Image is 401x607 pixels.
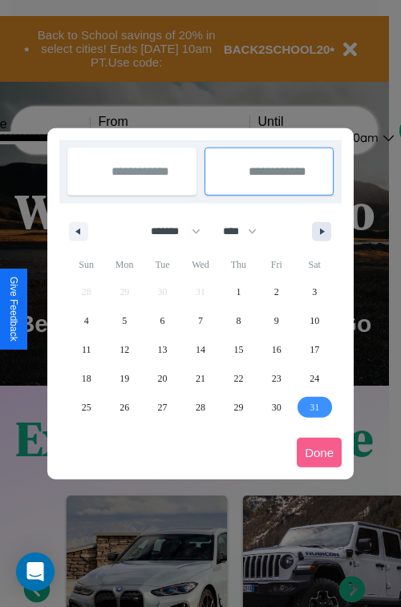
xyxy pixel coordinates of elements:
[274,277,279,306] span: 2
[67,335,105,364] button: 11
[105,393,143,422] button: 26
[310,364,319,393] span: 24
[144,335,181,364] button: 13
[312,277,317,306] span: 3
[296,393,334,422] button: 31
[310,335,319,364] span: 17
[257,252,295,277] span: Fri
[257,277,295,306] button: 2
[181,335,219,364] button: 14
[67,393,105,422] button: 25
[160,306,165,335] span: 6
[272,393,282,422] span: 30
[196,364,205,393] span: 21
[105,335,143,364] button: 12
[196,393,205,422] span: 28
[84,306,89,335] span: 4
[296,335,334,364] button: 17
[67,364,105,393] button: 18
[297,438,342,467] button: Done
[119,364,129,393] span: 19
[105,252,143,277] span: Mon
[144,252,181,277] span: Tue
[257,306,295,335] button: 9
[296,252,334,277] span: Sat
[272,364,282,393] span: 23
[220,306,257,335] button: 8
[16,552,55,591] div: Open Intercom Messenger
[233,393,243,422] span: 29
[82,335,91,364] span: 11
[67,306,105,335] button: 4
[82,364,91,393] span: 18
[236,306,241,335] span: 8
[233,335,243,364] span: 15
[198,306,203,335] span: 7
[144,306,181,335] button: 6
[119,393,129,422] span: 26
[67,252,105,277] span: Sun
[105,364,143,393] button: 19
[310,393,319,422] span: 31
[296,364,334,393] button: 24
[181,306,219,335] button: 7
[257,364,295,393] button: 23
[272,335,282,364] span: 16
[296,306,334,335] button: 10
[181,393,219,422] button: 28
[233,364,243,393] span: 22
[181,252,219,277] span: Wed
[158,364,168,393] span: 20
[8,277,19,342] div: Give Feedback
[105,306,143,335] button: 5
[158,335,168,364] span: 13
[257,393,295,422] button: 30
[274,306,279,335] span: 9
[158,393,168,422] span: 27
[181,364,219,393] button: 21
[236,277,241,306] span: 1
[119,335,129,364] span: 12
[296,277,334,306] button: 3
[257,335,295,364] button: 16
[82,393,91,422] span: 25
[144,364,181,393] button: 20
[220,364,257,393] button: 22
[310,306,319,335] span: 10
[220,393,257,422] button: 29
[220,335,257,364] button: 15
[196,335,205,364] span: 14
[144,393,181,422] button: 27
[220,277,257,306] button: 1
[220,252,257,277] span: Thu
[122,306,127,335] span: 5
